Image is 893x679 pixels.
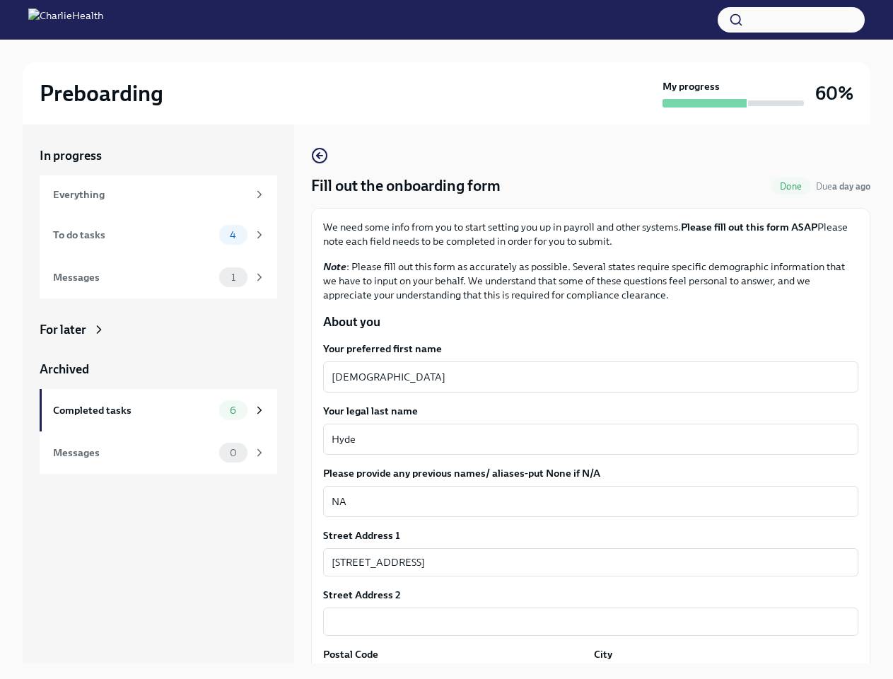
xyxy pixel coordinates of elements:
[221,405,245,416] span: 6
[40,361,277,378] a: Archived
[311,175,501,197] h4: Fill out the onboarding form
[53,445,214,460] div: Messages
[323,342,858,356] label: Your preferred first name
[40,256,277,298] a: Messages1
[53,227,214,243] div: To do tasks
[40,147,277,164] a: In progress
[40,79,163,108] h2: Preboarding
[323,313,858,330] p: About you
[332,368,850,385] textarea: [DEMOGRAPHIC_DATA]
[40,214,277,256] a: To do tasks4
[816,180,870,193] span: August 19th, 2025 06:00
[663,79,720,93] strong: My progress
[40,321,86,338] div: For later
[594,647,612,661] label: City
[323,260,858,302] p: : Please fill out this form as accurately as possible. Several states require specific demographi...
[221,448,245,458] span: 0
[323,220,858,248] p: We need some info from you to start setting you up in payroll and other systems. Please note each...
[221,230,245,240] span: 4
[223,272,244,283] span: 1
[832,181,870,192] strong: a day ago
[53,269,214,285] div: Messages
[40,389,277,431] a: Completed tasks6
[323,588,401,602] label: Street Address 2
[323,404,858,418] label: Your legal last name
[323,528,400,542] label: Street Address 1
[53,187,247,202] div: Everything
[40,431,277,474] a: Messages0
[332,431,850,448] textarea: Hyde
[323,260,346,273] strong: Note
[815,81,853,106] h3: 60%
[40,321,277,338] a: For later
[323,647,378,661] label: Postal Code
[40,175,277,214] a: Everything
[53,402,214,418] div: Completed tasks
[681,221,817,233] strong: Please fill out this form ASAP
[332,493,850,510] textarea: NA
[323,466,858,480] label: Please provide any previous names/ aliases-put None if N/A
[771,181,810,192] span: Done
[816,181,870,192] span: Due
[28,8,103,31] img: CharlieHealth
